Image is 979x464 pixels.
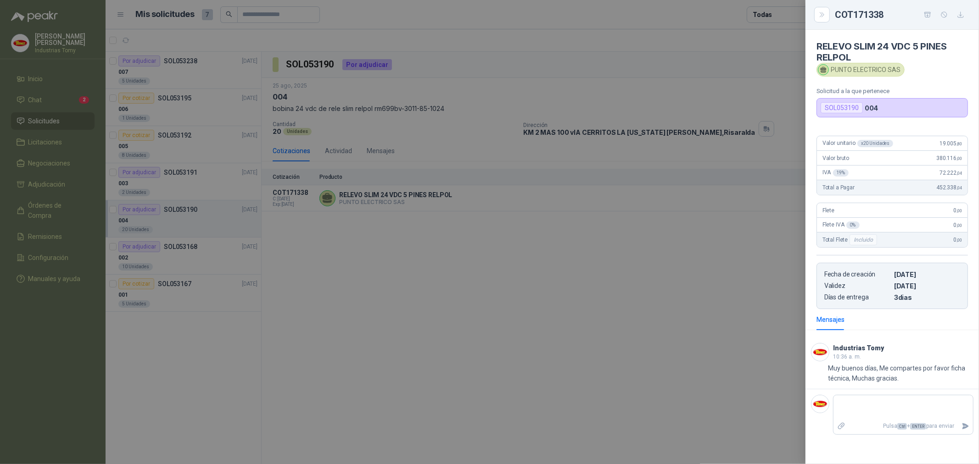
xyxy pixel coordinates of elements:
[849,418,958,434] p: Pulsa + para enviar
[824,271,890,278] p: Fecha de creación
[824,293,890,301] p: Días de entrega
[957,208,962,213] span: ,00
[821,102,863,113] div: SOL053190
[910,423,926,430] span: ENTER
[817,63,905,77] div: PUNTO ELECTRICO SAS
[857,140,893,147] div: x 20 Unidades
[817,88,968,94] p: Solicitud a la que pertenece
[957,223,962,228] span: ,00
[957,171,962,176] span: ,04
[957,156,962,161] span: ,00
[865,104,878,112] p: 004
[822,169,849,177] span: IVA
[957,238,962,243] span: ,00
[811,343,829,361] img: Company Logo
[936,184,962,191] span: 452.338
[822,221,860,229] span: Flete IVA
[846,221,860,229] div: 0 %
[817,9,828,20] button: Close
[894,271,960,278] p: [DATE]
[822,140,893,147] span: Valor unitario
[817,315,845,325] div: Mensajes
[811,395,829,413] img: Company Logo
[850,234,877,245] div: Incluido
[822,155,849,161] span: Valor bruto
[957,141,962,146] span: ,80
[957,185,962,190] span: ,04
[835,7,968,22] div: COT171338
[822,234,879,245] span: Total Flete
[822,207,834,214] span: Flete
[940,140,962,147] span: 19.005
[940,170,962,176] span: 72.222
[894,282,960,290] p: [DATE]
[936,155,962,161] span: 380.116
[833,354,861,360] span: 10:36 a. m.
[897,423,907,430] span: Ctrl
[822,184,855,191] span: Total a Pagar
[824,282,890,290] p: Validez
[828,363,973,383] p: Muy buenos días, Me compartes por favor ficha técnica, Muchas gracias.
[817,41,968,63] h4: RELEVO SLIM 24 VDC 5 PINES RELPOL
[954,207,962,214] span: 0
[894,293,960,301] p: 3 dias
[833,169,849,177] div: 19 %
[954,237,962,243] span: 0
[834,418,849,434] label: Adjuntar archivos
[833,346,884,351] h3: Industrias Tomy
[954,222,962,228] span: 0
[958,418,973,434] button: Enviar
